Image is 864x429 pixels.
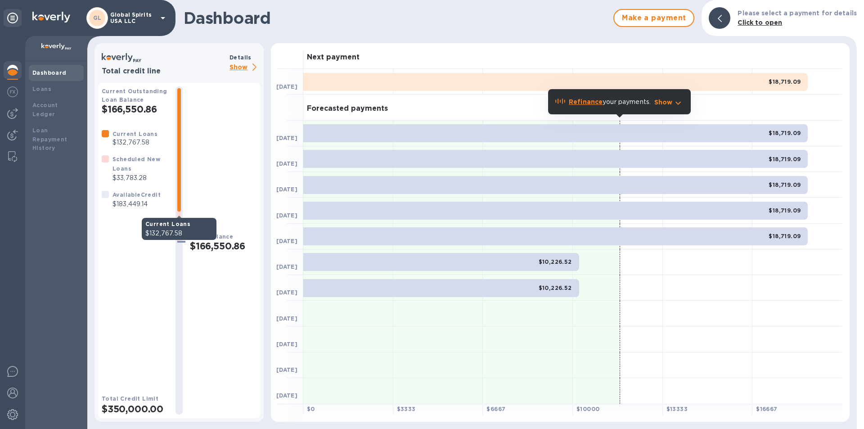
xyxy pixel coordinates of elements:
[190,240,256,252] h2: $166,550.86
[276,238,297,244] b: [DATE]
[276,186,297,193] b: [DATE]
[613,9,694,27] button: Make a payment
[276,341,297,348] b: [DATE]
[112,131,157,137] b: Current Loans
[769,156,801,163] b: $18,719.09
[654,98,673,107] p: Show
[307,53,360,62] h3: Next payment
[576,406,599,412] b: $ 10000
[756,406,777,412] b: $ 16667
[569,98,603,105] b: Refinance
[229,54,252,61] b: Details
[276,289,297,296] b: [DATE]
[276,160,297,167] b: [DATE]
[276,135,297,141] b: [DATE]
[7,86,18,97] img: Foreign exchange
[32,102,58,117] b: Account Ledger
[190,233,233,240] b: Total Balance
[184,9,609,27] h1: Dashboard
[112,156,160,172] b: Scheduled New Loans
[621,13,686,23] span: Make a payment
[102,67,226,76] h3: Total credit line
[738,19,782,26] b: Click to open
[112,138,157,147] p: $132,767.58
[769,207,801,214] b: $18,719.09
[276,263,297,270] b: [DATE]
[102,403,168,415] h2: $350,000.00
[769,78,801,85] b: $18,719.09
[769,181,801,188] b: $18,719.09
[276,366,297,373] b: [DATE]
[112,199,161,209] p: $183,449.14
[307,406,315,412] b: $ 0
[486,406,505,412] b: $ 6667
[112,173,168,183] p: $33,783.28
[276,315,297,322] b: [DATE]
[32,86,51,92] b: Loans
[32,69,67,76] b: Dashboard
[32,12,70,23] img: Logo
[102,104,168,115] h2: $166,550.86
[276,83,297,90] b: [DATE]
[307,104,388,113] h3: Forecasted payments
[569,97,651,107] p: your payments.
[276,212,297,219] b: [DATE]
[110,12,155,24] p: Global Spirits USA LLC
[539,258,572,265] b: $10,226.52
[112,191,161,198] b: Available Credit
[102,88,167,103] b: Current Outstanding Loan Balance
[229,62,260,73] p: Show
[4,9,22,27] div: Unpin categories
[738,9,857,17] b: Please select a payment for details
[539,284,572,291] b: $10,226.52
[666,406,688,412] b: $ 13333
[769,130,801,136] b: $18,719.09
[397,406,416,412] b: $ 3333
[102,395,158,402] b: Total Credit Limit
[654,98,684,107] button: Show
[93,14,102,21] b: GL
[276,392,297,399] b: [DATE]
[32,127,67,152] b: Loan Repayment History
[769,233,801,239] b: $18,719.09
